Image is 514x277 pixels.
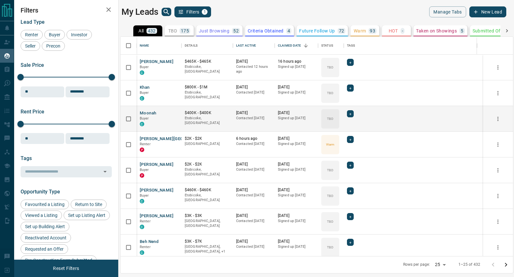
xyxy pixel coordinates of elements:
div: Pre-Construction Form Submitted [21,255,97,265]
div: Claimed Date [278,37,301,55]
p: Signed up [DATE] [278,116,315,121]
p: [DATE] [236,59,271,64]
p: Warm [354,29,366,33]
div: Last Active [236,37,256,55]
span: + [349,85,351,91]
p: [DATE] [236,239,271,244]
div: + [347,213,354,220]
div: 25 [432,260,448,269]
div: condos.ca [140,122,144,126]
h1: My Leads [121,7,158,17]
span: Buyer [140,193,149,198]
span: Requested an Offer [23,246,66,252]
span: + [349,162,351,168]
span: Buyer [47,32,63,37]
p: Contacted [DATE] [236,116,271,121]
div: condos.ca [140,225,144,229]
div: + [347,136,354,143]
p: Etobicoke, [GEOGRAPHIC_DATA] [185,193,230,203]
p: Signed up [DATE] [278,219,315,224]
p: Contacted [DATE] [236,90,271,95]
button: more [493,243,503,252]
div: Return to Site [71,200,107,209]
p: Future Follow Up [299,29,335,33]
p: Just Browsing [199,29,229,33]
span: + [349,213,351,220]
div: + [347,59,354,66]
span: Lead Type [21,19,45,25]
p: Warm [326,142,334,147]
span: + [349,188,351,194]
span: Rent Price [21,109,44,115]
p: $2K - $2K [185,162,230,167]
div: Tags [344,37,477,55]
button: more [493,191,503,201]
p: Rows per page: [403,262,430,267]
p: [DATE] [278,187,315,193]
div: Investor [66,30,92,40]
button: [PERSON_NAME] [140,213,173,219]
p: Signed up [DATE] [278,64,315,69]
span: + [349,136,351,143]
p: [DATE] [236,213,271,219]
p: HOT [389,29,398,33]
p: [DATE] [278,213,315,219]
span: Reactivated Account [23,235,69,240]
p: Etobicoke, [GEOGRAPHIC_DATA] [185,116,230,126]
p: $2K - $2K [185,136,230,141]
p: Etobicoke, [GEOGRAPHIC_DATA] [185,64,230,74]
p: [DATE] [236,85,271,90]
span: Set up Listing Alert [66,213,108,218]
div: Buyer [44,30,65,40]
p: Contacted [DATE] [236,141,271,147]
button: more [493,165,503,175]
button: [PERSON_NAME] [140,59,173,65]
span: Favourited a Listing [23,202,67,207]
p: Signed up [DATE] [278,167,315,172]
span: Sale Price [21,62,44,68]
p: Contacted [DATE] [236,193,271,198]
div: Favourited a Listing [21,200,69,209]
p: [DATE] [236,110,271,116]
span: Renter [140,245,151,249]
span: Pre-Construction Form Submitted [23,258,94,263]
p: TBD [327,168,333,173]
div: Details [182,37,233,55]
p: 432 [148,29,156,33]
button: Filters1 [174,6,211,17]
p: 93 [370,29,375,33]
p: [DATE] [278,110,315,116]
button: Reset Filters [49,263,83,274]
div: Claimed Date [275,37,318,55]
div: Precon [42,41,65,51]
div: + [347,85,354,92]
p: 52 [233,29,239,33]
p: Criteria Obtained [248,29,284,33]
p: $3K - $3K [185,213,230,219]
span: Return to Site [73,202,104,207]
div: Last Active [233,37,275,55]
button: [PERSON_NAME] [140,162,173,168]
p: Submitted Offer [473,29,506,33]
button: Khan [140,85,150,91]
p: $800K - $1M [185,85,230,90]
p: [GEOGRAPHIC_DATA] [185,141,230,147]
div: condos.ca [140,70,144,75]
span: Buyer [140,91,149,95]
button: more [493,114,503,124]
p: Etobicoke, [GEOGRAPHIC_DATA] [185,167,230,177]
p: Contacted 12 hours ago [236,64,271,74]
span: + [349,111,351,117]
span: + [349,239,351,246]
p: $3K - $7K [185,239,230,244]
button: Sort [301,41,310,50]
p: 175 [181,29,189,33]
p: TBD [327,219,333,224]
p: TBD [327,193,333,198]
p: TBD [327,65,333,70]
p: [DATE] [236,162,271,167]
p: Taken on Showings [416,29,457,33]
p: [DATE] [278,85,315,90]
p: [DATE] [278,162,315,167]
div: Set up Building Alert [21,222,69,231]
